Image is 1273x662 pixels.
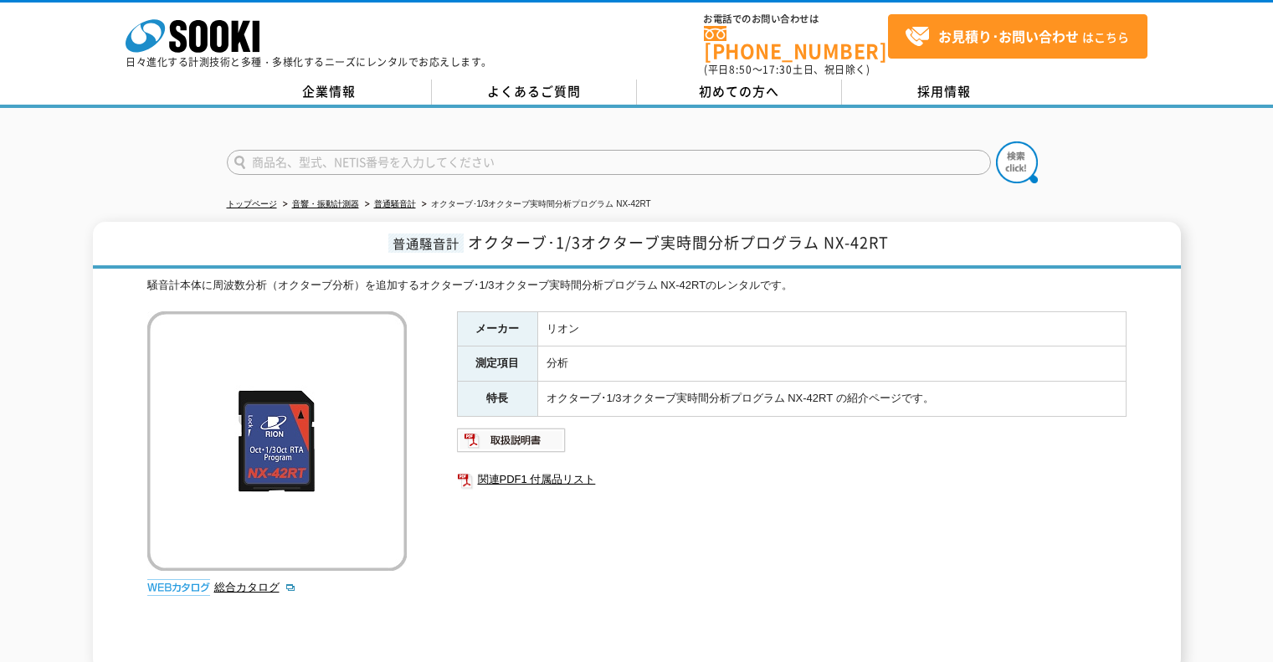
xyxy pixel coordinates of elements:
[537,346,1126,382] td: 分析
[762,62,793,77] span: 17:30
[888,14,1147,59] a: お見積り･お問い合わせはこちら
[227,80,432,105] a: 企業情報
[457,427,567,454] img: 取扱説明書
[537,382,1126,417] td: オクターブ･1/3オクターブ実時間分析プログラム NX-42RT の紹介ページです。
[374,199,416,208] a: 普通騒音計
[729,62,752,77] span: 8:50
[388,233,464,253] span: 普通騒音計
[704,14,888,24] span: お電話でのお問い合わせは
[537,311,1126,346] td: リオン
[457,311,537,346] th: メーカー
[147,311,407,571] img: オクターブ･1/3オクターブ実時間分析プログラム NX-42RT
[637,80,842,105] a: 初めての方へ
[457,469,1127,490] a: 関連PDF1 付属品リスト
[418,196,651,213] li: オクターブ･1/3オクターブ実時間分析プログラム NX-42RT
[227,199,277,208] a: トップページ
[699,82,779,100] span: 初めての方へ
[704,62,870,77] span: (平日 ～ 土日、祝日除く)
[468,231,889,254] span: オクターブ･1/3オクターブ実時間分析プログラム NX-42RT
[938,26,1079,46] strong: お見積り･お問い合わせ
[905,24,1129,49] span: はこちら
[147,579,210,596] img: webカタログ
[996,141,1038,183] img: btn_search.png
[292,199,359,208] a: 音響・振動計測器
[126,57,492,67] p: 日々進化する計測技術と多種・多様化するニーズにレンタルでお応えします。
[214,581,296,593] a: 総合カタログ
[457,438,567,450] a: 取扱説明書
[704,26,888,60] a: [PHONE_NUMBER]
[147,277,1127,295] div: 騒音計本体に周波数分析（オクターブ分析）を追加するオクターブ･1/3オクターブ実時間分析プログラム NX-42RTのレンタルです。
[432,80,637,105] a: よくあるご質問
[842,80,1047,105] a: 採用情報
[457,346,537,382] th: 測定項目
[457,382,537,417] th: 特長
[227,150,991,175] input: 商品名、型式、NETIS番号を入力してください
